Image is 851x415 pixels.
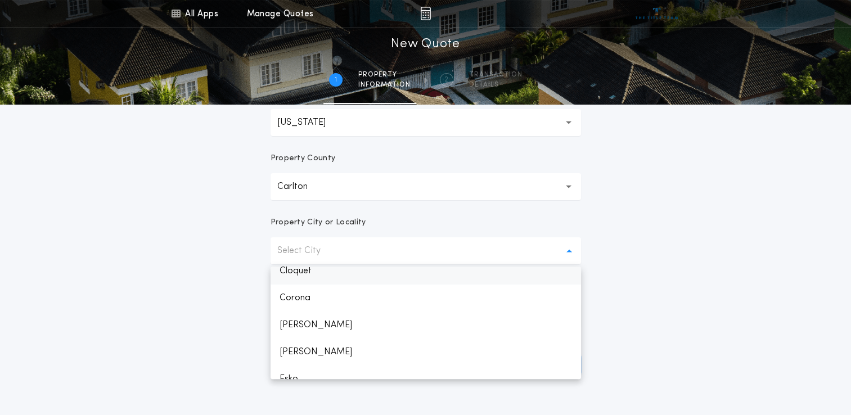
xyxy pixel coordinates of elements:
[469,70,523,79] span: Transaction
[358,70,411,79] span: Property
[271,237,581,264] button: Select City
[271,109,581,136] button: [US_STATE]
[469,80,523,89] span: details
[271,153,336,164] p: Property County
[271,267,581,379] ul: Select City
[420,7,431,20] img: img
[391,35,460,53] h1: New Quote
[271,312,581,339] p: [PERSON_NAME]
[271,366,581,393] p: Esko
[271,173,581,200] button: Carlton
[636,8,678,19] img: vs-icon
[335,75,337,84] h2: 1
[271,339,581,366] p: [PERSON_NAME]
[277,180,326,193] p: Carlton
[271,285,581,312] p: Corona
[271,258,581,285] p: Cloquet
[277,116,344,129] p: [US_STATE]
[358,80,411,89] span: information
[277,244,339,258] p: Select City
[444,75,448,84] h2: 2
[271,217,366,228] p: Property City or Locality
